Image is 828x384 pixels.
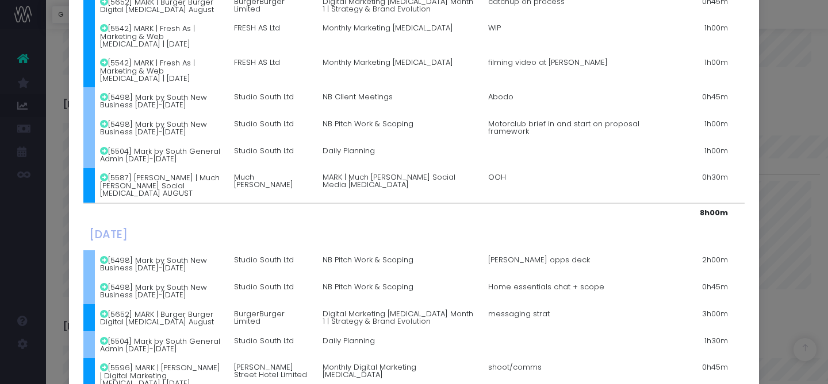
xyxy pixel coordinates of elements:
td: 2h00m [681,250,733,277]
td: Studio South Ltd [228,250,317,277]
td: 0h45m [681,277,733,304]
span: Digital Marketing [MEDICAL_DATA] Month 1 | Strategy & Brand Evolution [323,310,477,325]
td: 1h30m [681,331,733,358]
td: 3h00m [681,304,733,331]
td: Studio South Ltd [228,331,317,358]
td: Studio South Ltd [228,87,317,114]
td: Motorclub brief in and start on proposal framework [482,114,681,141]
span: Daily Planning [323,337,375,344]
span: Monthly Digital Marketing [MEDICAL_DATA] [323,363,477,378]
td: OOH [482,168,681,203]
td: 0h30m [681,168,733,203]
td: messaging strat [482,304,681,331]
td: [5498] Mark by South New Business [DATE]-[DATE] [95,114,229,141]
td: 1h00m [681,141,733,168]
td: [5498] Mark by South New Business [DATE]-[DATE] [95,87,229,114]
span: NB Pitch Work & Scoping [323,120,413,127]
span: NB Client Meetings [323,93,393,100]
td: WIP [482,19,681,53]
td: Much [PERSON_NAME] [228,168,317,203]
td: Studio South Ltd [228,277,317,304]
td: filming video at [PERSON_NAME] [482,53,681,88]
h4: [DATE] [89,228,477,241]
td: Studio South Ltd [228,114,317,141]
td: [PERSON_NAME] opps deck [482,250,681,277]
td: [5504] Mark by South General Admin [DATE]-[DATE] [95,331,229,358]
td: [5542] MARK | Fresh As | Marketing & Web [MEDICAL_DATA] | [DATE] [95,53,229,88]
td: Studio South Ltd [228,141,317,168]
span: Daily Planning [323,147,375,154]
td: Abodo [482,87,681,114]
td: FRESH AS Ltd [228,53,317,88]
td: [5498] Mark by South New Business [DATE]-[DATE] [95,250,229,277]
span: MARK | Much [PERSON_NAME] Social Media [MEDICAL_DATA] [323,173,477,188]
span: NB Pitch Work & Scoping [323,256,413,263]
td: Home essentials chat + scope [482,277,681,304]
span: Monthly Marketing [MEDICAL_DATA] [323,59,453,66]
td: [5504] Mark by South General Admin [DATE]-[DATE] [95,141,229,168]
td: 1h00m [681,19,733,53]
span: NB Pitch Work & Scoping [323,283,413,290]
td: FRESH AS Ltd [228,19,317,53]
td: [5587] [PERSON_NAME] | Much [PERSON_NAME] Social [MEDICAL_DATA] AUGUST [95,168,229,203]
td: 0h45m [681,87,733,114]
strong: 8h00m [700,207,728,218]
td: 1h00m [681,114,733,141]
td: BurgerBurger Limited [228,304,317,331]
span: Monthly Marketing [MEDICAL_DATA] [323,24,453,32]
td: [5498] Mark by South New Business [DATE]-[DATE] [95,277,229,304]
td: [5542] MARK | Fresh As | Marketing & Web [MEDICAL_DATA] | [DATE] [95,19,229,53]
td: 1h00m [681,53,733,88]
td: [5652] MARK | Burger Burger Digital [MEDICAL_DATA] August [95,304,229,331]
